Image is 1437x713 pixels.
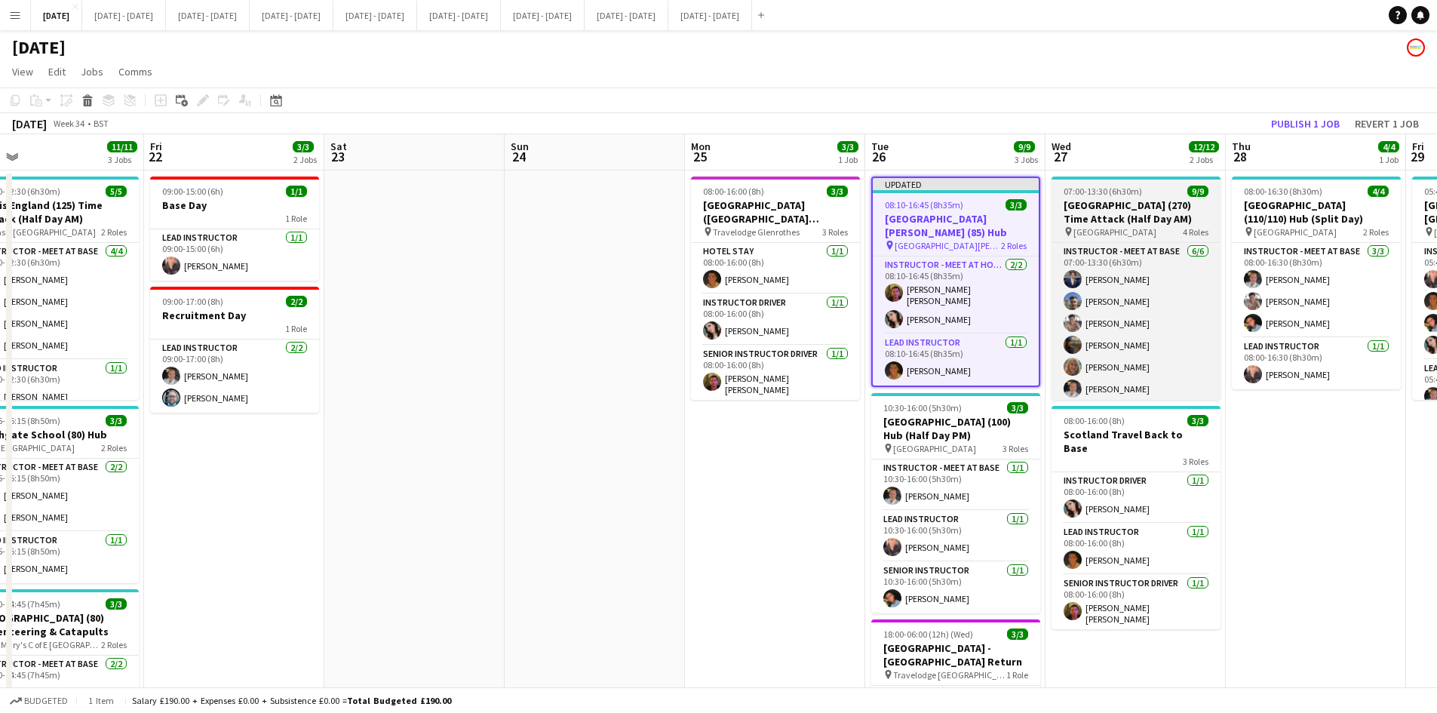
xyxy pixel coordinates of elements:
span: 27 [1049,148,1071,165]
span: [GEOGRAPHIC_DATA] [893,443,976,454]
div: Updated08:10-16:45 (8h35m)3/3[GEOGRAPHIC_DATA][PERSON_NAME] (85) Hub [GEOGRAPHIC_DATA][PERSON_NAM... [871,177,1040,387]
button: Publish 1 job [1265,114,1346,134]
span: 2 Roles [101,442,127,453]
span: 2 Roles [1001,240,1027,251]
span: 25 [689,148,711,165]
span: Comms [118,65,152,78]
span: 11/11 [107,141,137,152]
span: 3/3 [293,141,314,152]
span: 4 Roles [1183,226,1208,238]
span: 2 Roles [101,639,127,650]
div: 1 Job [1379,154,1399,165]
app-card-role: Instructor Driver1/108:00-16:00 (8h)[PERSON_NAME] [691,294,860,346]
span: Total Budgeted £190.00 [347,695,451,706]
span: 29 [1410,148,1424,165]
span: Fri [150,140,162,153]
span: 22 [148,148,162,165]
button: Budgeted [8,693,70,709]
span: 18:00-06:00 (12h) (Wed) [883,628,973,640]
app-card-role: Hotel Stay1/108:00-16:00 (8h)[PERSON_NAME] [691,243,860,294]
app-job-card: 08:00-16:00 (8h)3/3Scotland Travel Back to Base3 RolesInstructor Driver1/108:00-16:00 (8h)[PERSON... [1052,406,1221,629]
span: 4/4 [1378,141,1399,152]
app-card-role: Instructor - Meet at Base6/607:00-13:30 (6h30m)[PERSON_NAME][PERSON_NAME][PERSON_NAME][PERSON_NAM... [1052,243,1221,404]
div: Salary £190.00 + Expenses £0.00 + Subsistence £0.00 = [132,695,451,706]
button: [DATE] - [DATE] [417,1,501,30]
span: Jobs [81,65,103,78]
span: [GEOGRAPHIC_DATA][PERSON_NAME] [895,240,1001,251]
span: 3/3 [837,141,858,152]
app-card-role: Instructor - Meet at Hotel2/208:10-16:45 (8h35m)[PERSON_NAME] [PERSON_NAME][PERSON_NAME] [873,257,1039,334]
div: 1 Job [838,154,858,165]
span: 3/3 [106,415,127,426]
span: 1 item [83,695,119,706]
app-job-card: 07:00-13:30 (6h30m)9/9[GEOGRAPHIC_DATA] (270) Time Attack (Half Day AM) [GEOGRAPHIC_DATA]4 RolesI... [1052,177,1221,400]
span: 1 Role [1006,669,1028,681]
app-user-avatar: Programmes & Operations [1407,38,1425,57]
span: 3/3 [1187,415,1208,426]
span: 08:00-16:00 (8h) [703,186,764,197]
button: [DATE] - [DATE] [585,1,668,30]
app-job-card: 10:30-16:00 (5h30m)3/3[GEOGRAPHIC_DATA] (100) Hub (Half Day PM) [GEOGRAPHIC_DATA]3 RolesInstructo... [871,393,1040,613]
span: 08:00-16:00 (8h) [1064,415,1125,426]
div: 08:00-16:00 (8h)3/3[GEOGRAPHIC_DATA] ([GEOGRAPHIC_DATA][PERSON_NAME]) - [GEOGRAPHIC_DATA][PERSON_... [691,177,860,400]
span: Mon [691,140,711,153]
span: 09:00-17:00 (8h) [162,296,223,307]
div: [DATE] [12,116,47,131]
span: [GEOGRAPHIC_DATA] [1073,226,1156,238]
span: 1/1 [286,186,307,197]
span: Budgeted [24,696,68,706]
span: Travelodge Glenrothes [713,226,800,238]
button: [DATE] - [DATE] [166,1,250,30]
span: Thu [1232,140,1251,153]
app-card-role: Instructor Driver1/108:00-16:00 (8h)[PERSON_NAME] [1052,472,1221,524]
span: 28 [1230,148,1251,165]
span: 09:00-15:00 (6h) [162,186,223,197]
app-card-role: Lead Instructor1/109:00-15:00 (6h)[PERSON_NAME] [150,229,319,281]
button: [DATE] - [DATE] [82,1,166,30]
h3: [GEOGRAPHIC_DATA] (100) Hub (Half Day PM) [871,415,1040,442]
app-card-role: Lead Instructor1/110:30-16:00 (5h30m)[PERSON_NAME] [871,511,1040,562]
app-card-role: Lead Instructor2/209:00-17:00 (8h)[PERSON_NAME][PERSON_NAME] [150,340,319,413]
span: 3/3 [1007,628,1028,640]
span: 10:30-16:00 (5h30m) [883,402,962,413]
span: Travelodge [GEOGRAPHIC_DATA] [893,669,1006,681]
span: 3/3 [1006,199,1027,211]
span: 2 Roles [1363,226,1389,238]
span: 4/4 [1368,186,1389,197]
h3: [GEOGRAPHIC_DATA] (110/110) Hub (Split Day) [1232,198,1401,226]
span: [GEOGRAPHIC_DATA] [1254,226,1337,238]
button: Revert 1 job [1349,114,1425,134]
app-card-role: Senior Instructor1/110:30-16:00 (5h30m)[PERSON_NAME] [871,562,1040,613]
span: 12/12 [1189,141,1219,152]
span: 26 [869,148,889,165]
span: 3 Roles [1003,443,1028,454]
span: 1 Role [285,323,307,334]
span: Wed [1052,140,1071,153]
span: 08:10-16:45 (8h35m) [885,199,963,211]
span: 3/3 [106,598,127,610]
div: BST [94,118,109,129]
h3: [GEOGRAPHIC_DATA] ([GEOGRAPHIC_DATA][PERSON_NAME]) - [GEOGRAPHIC_DATA][PERSON_NAME] [691,198,860,226]
span: 3 Roles [1183,456,1208,467]
h3: [GEOGRAPHIC_DATA] (270) Time Attack (Half Day AM) [1052,198,1221,226]
button: [DATE] - [DATE] [333,1,417,30]
h3: [GEOGRAPHIC_DATA] - [GEOGRAPHIC_DATA] Return [871,641,1040,668]
span: 3 Roles [822,226,848,238]
span: 9/9 [1187,186,1208,197]
app-card-role: Instructor - Meet at Base3/308:00-16:30 (8h30m)[PERSON_NAME][PERSON_NAME][PERSON_NAME] [1232,243,1401,338]
app-card-role: Instructor - Meet at Base1/110:30-16:00 (5h30m)[PERSON_NAME] [871,459,1040,511]
span: View [12,65,33,78]
div: 3 Jobs [108,154,137,165]
h3: Base Day [150,198,319,212]
span: 24 [508,148,529,165]
a: Jobs [75,62,109,81]
a: View [6,62,39,81]
app-job-card: 09:00-17:00 (8h)2/2Recruitment Day1 RoleLead Instructor2/209:00-17:00 (8h)[PERSON_NAME][PERSON_NAME] [150,287,319,413]
app-card-role: Senior Instructor Driver1/108:00-16:00 (8h)[PERSON_NAME] [PERSON_NAME] [1052,575,1221,631]
div: Updated [873,178,1039,190]
button: [DATE] [31,1,82,30]
span: Week 34 [50,118,88,129]
app-card-role: Lead Instructor1/108:00-16:00 (8h)[PERSON_NAME] [1052,524,1221,575]
span: 23 [328,148,347,165]
span: 08:00-16:30 (8h30m) [1244,186,1322,197]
